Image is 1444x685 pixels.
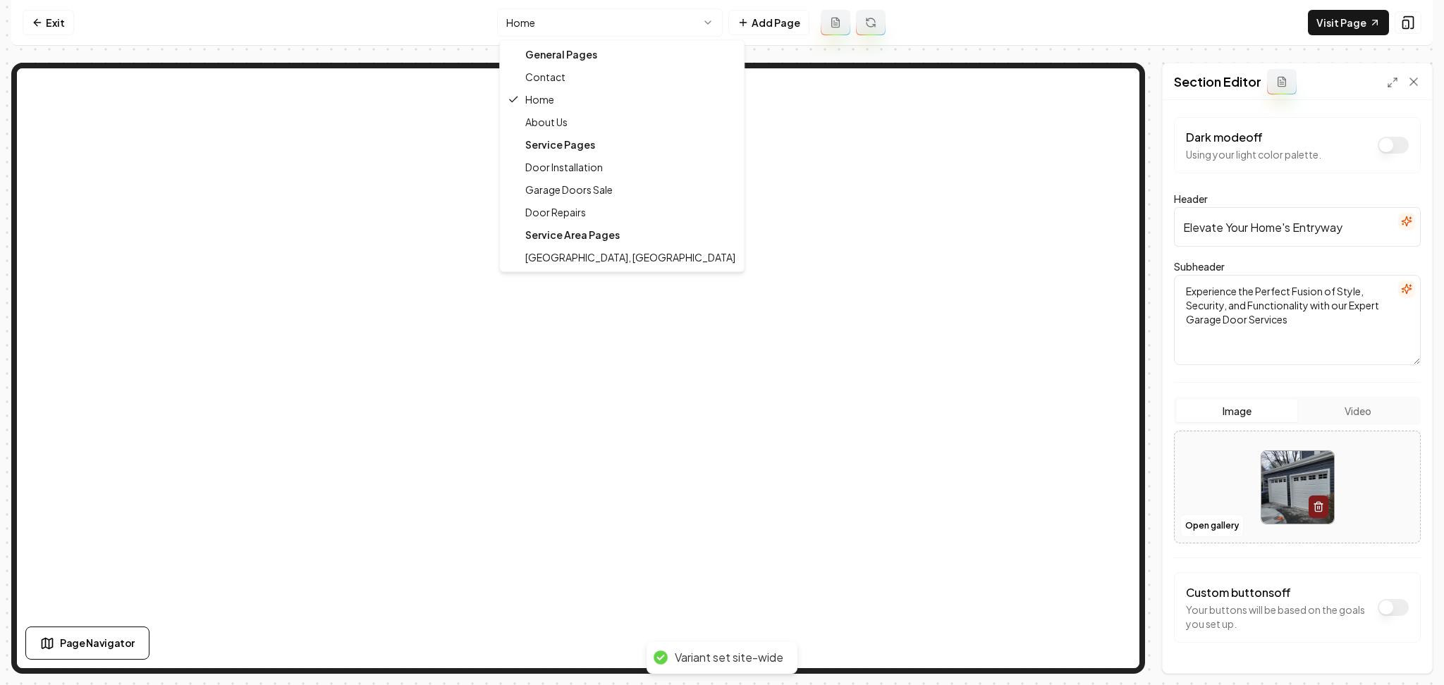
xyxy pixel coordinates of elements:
div: Service Pages [503,133,741,156]
span: Contact [525,70,565,84]
span: Garage Doors Sale [525,183,613,197]
div: Variant set site-wide [675,650,783,665]
span: [GEOGRAPHIC_DATA], [GEOGRAPHIC_DATA] [525,250,735,264]
span: Home [525,92,554,106]
span: About Us [525,115,568,129]
div: Service Area Pages [503,223,741,246]
div: General Pages [503,43,741,66]
span: Door Installation [525,160,603,174]
span: Door Repairs [525,205,586,219]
